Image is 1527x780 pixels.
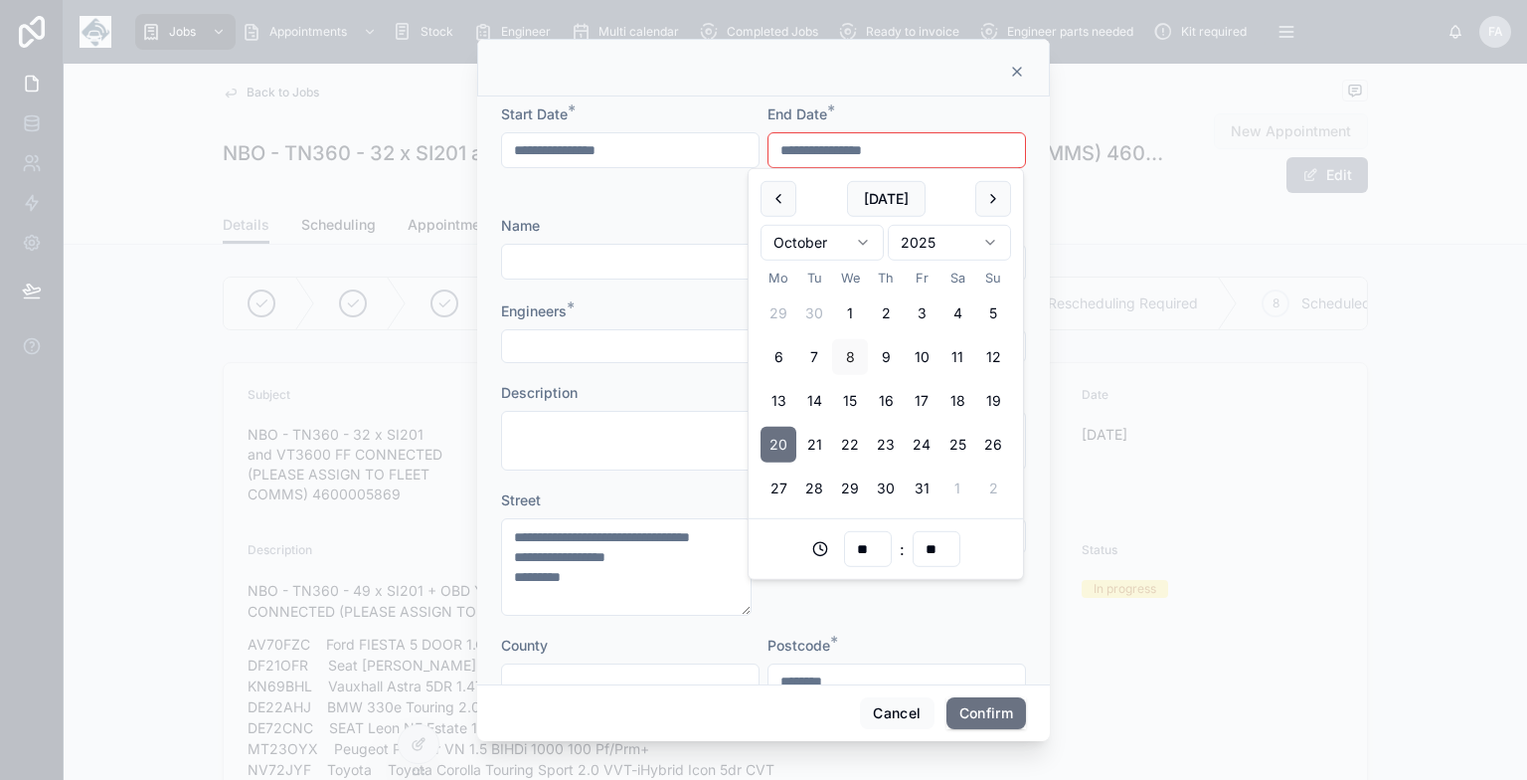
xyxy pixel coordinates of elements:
button: Monday, 20 October 2025, selected [761,427,796,463]
button: Thursday, 23 October 2025 [868,427,904,463]
button: Monday, 6 October 2025 [761,339,796,375]
button: Sunday, 26 October 2025 [975,427,1011,463]
button: Select Button [501,329,1026,363]
button: Monday, 29 September 2025 [761,295,796,331]
button: Confirm [946,697,1026,729]
button: Friday, 31 October 2025 [904,471,939,506]
button: Friday, 3 October 2025 [904,295,939,331]
button: Thursday, 9 October 2025 [868,339,904,375]
button: Wednesday, 15 October 2025 [832,383,868,419]
button: Saturday, 11 October 2025 [939,339,975,375]
button: Monday, 27 October 2025 [761,471,796,506]
button: Wednesday, 29 October 2025 [832,471,868,506]
button: Saturday, 25 October 2025 [939,427,975,463]
button: Saturday, 1 November 2025 [939,471,975,506]
th: Saturday [939,269,975,288]
button: Thursday, 2 October 2025 [868,295,904,331]
button: Saturday, 18 October 2025 [939,383,975,419]
button: Friday, 24 October 2025 [904,427,939,463]
table: October 2025 [761,269,1011,506]
span: Street [501,491,541,508]
button: Tuesday, 30 September 2025 [796,295,832,331]
button: Sunday, 12 October 2025 [975,339,1011,375]
button: Wednesday, 1 October 2025 [832,295,868,331]
button: Today, Wednesday, 8 October 2025 [832,339,868,375]
button: Tuesday, 14 October 2025 [796,383,832,419]
span: County [501,637,548,654]
button: Monday, 13 October 2025 [761,383,796,419]
span: End Date [767,105,827,122]
button: Friday, 17 October 2025 [904,383,939,419]
button: Sunday, 5 October 2025 [975,295,1011,331]
button: Tuesday, 21 October 2025 [796,427,832,463]
button: Friday, 10 October 2025 [904,339,939,375]
div: : [761,531,1011,567]
span: Postcode [767,637,830,654]
button: Thursday, 16 October 2025 [868,383,904,419]
span: Engineers [501,302,567,319]
button: Sunday, 19 October 2025 [975,383,1011,419]
button: Wednesday, 22 October 2025 [832,427,868,463]
span: Description [501,384,578,401]
span: Start Date [501,105,568,122]
button: Tuesday, 7 October 2025 [796,339,832,375]
th: Monday [761,269,796,288]
button: Tuesday, 28 October 2025 [796,471,832,506]
th: Tuesday [796,269,832,288]
th: Wednesday [832,269,868,288]
th: Sunday [975,269,1011,288]
button: Saturday, 4 October 2025 [939,295,975,331]
button: Sunday, 2 November 2025 [975,471,1011,506]
span: Name [501,217,540,234]
button: Thursday, 30 October 2025 [868,471,904,506]
th: Thursday [868,269,904,288]
button: [DATE] [847,181,926,217]
button: Cancel [860,697,933,729]
th: Friday [904,269,939,288]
